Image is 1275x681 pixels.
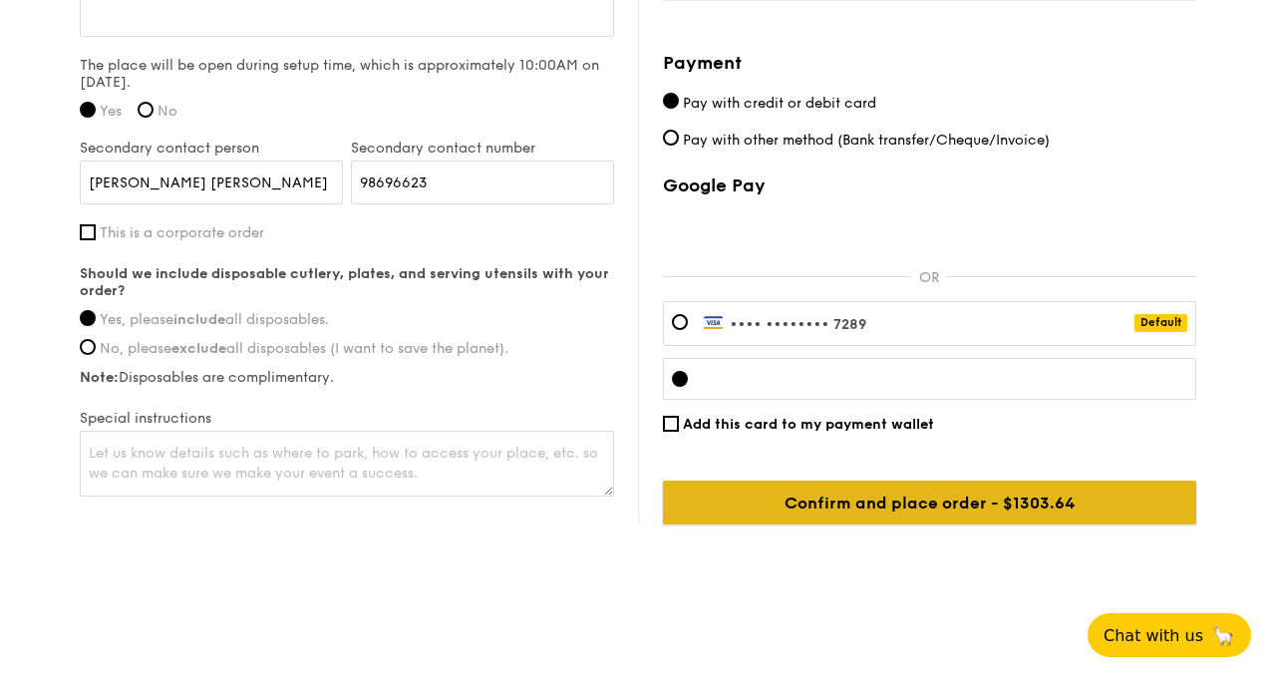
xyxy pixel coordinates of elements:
div: Default [1134,314,1187,332]
img: visa.ab3dc9b1.svg [704,315,725,329]
label: •••• 7289 [704,316,867,333]
iframe: Secure card payment input frame [704,371,1187,387]
strong: Note: [80,369,119,386]
label: Secondary contact person [80,140,343,157]
span: Pay with other method (Bank transfer/Cheque/Invoice) [683,132,1050,149]
span: No, please all disposables (I want to save the planet). [100,340,508,357]
strong: Should we include disposable cutlery, plates, and serving utensils with your order? [80,265,609,299]
label: Disposables are complimentary. [80,369,614,386]
span: Add this card to my payment wallet [683,416,934,433]
p: OR [911,269,947,286]
span: Chat with us [1104,626,1203,645]
span: This is a corporate order [100,224,264,241]
input: This is a corporate order [80,224,96,240]
input: Confirm and place order - $1303.64 [663,481,1196,524]
h4: Payment [663,49,1196,77]
span: Pay with credit or debit card [683,95,876,112]
strong: exclude [171,340,226,357]
button: Chat with us🦙 [1088,613,1251,657]
input: Yes, pleaseincludeall disposables. [80,310,96,326]
span: No [158,103,177,120]
span: •••• •••• [730,316,797,333]
label: Special instructions [80,410,614,427]
input: Pay with other method (Bank transfer/Cheque/Invoice) [663,130,679,146]
span: 🦙 [1211,624,1235,647]
label: Secondary contact number [351,140,614,157]
input: No, pleaseexcludeall disposables (I want to save the planet). [80,339,96,355]
input: Yes [80,102,96,118]
span: Yes [100,103,122,120]
label: Google Pay [663,174,1196,196]
strong: include [173,311,225,328]
input: Pay with credit or debit card [663,93,679,109]
input: No [138,102,154,118]
span: Yes, please all disposables. [100,311,329,328]
label: The place will be open during setup time, which is approximately 10:00AM on [DATE]. [80,57,614,91]
iframe: Secure payment button frame [663,208,1196,252]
